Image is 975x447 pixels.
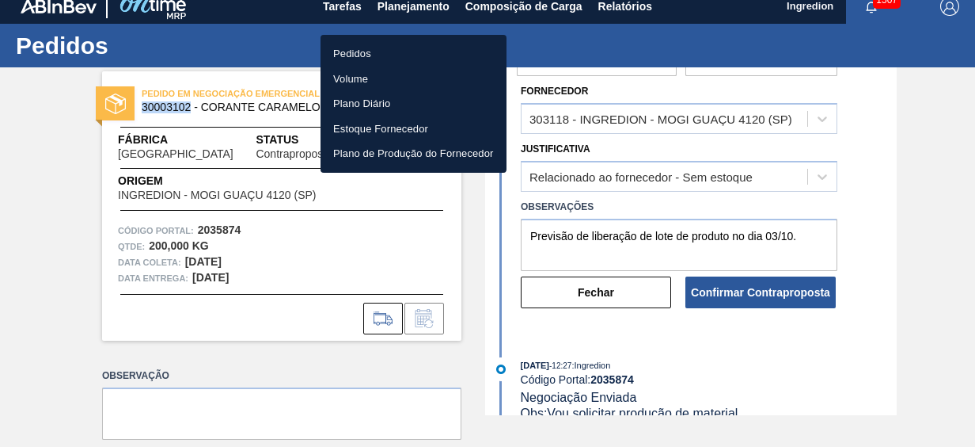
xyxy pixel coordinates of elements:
[321,41,506,67] a: Pedidos
[321,141,506,166] a: Plano de Produção do Fornecedor
[321,91,506,117] a: Plano Diário
[321,117,506,142] a: Estoque Fornecedor
[321,67,506,92] a: Volume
